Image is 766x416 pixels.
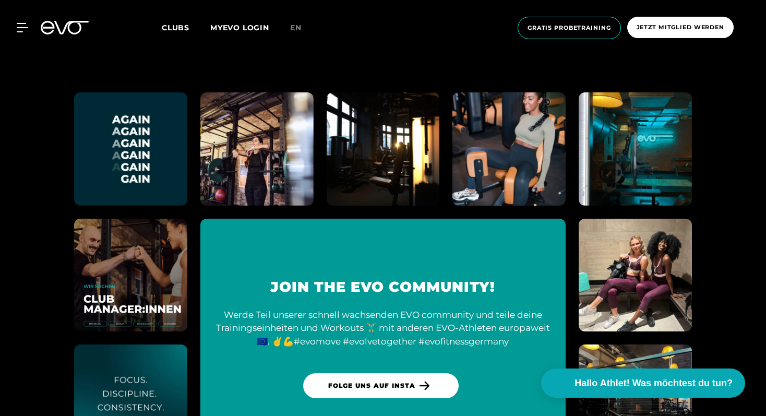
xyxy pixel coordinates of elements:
span: en [290,23,302,32]
img: evofitness instagram [68,213,193,337]
a: Clubs [162,22,210,32]
span: Folge uns auf Insta [328,381,415,390]
a: MYEVO LOGIN [210,23,269,32]
span: Gratis Probetraining [528,23,611,32]
div: Werde Teil unserer schnell wachsenden EVO community und teile deine Trainingseinheiten und Workou... [213,308,553,349]
img: evofitness instagram [452,92,566,206]
img: evofitness instagram [579,92,692,206]
span: Hallo Athlet! Was möchtest du tun? [574,376,733,390]
span: Clubs [162,23,189,32]
a: Folge uns auf Insta [303,373,458,398]
img: evofitness instagram [327,92,440,206]
a: Jetzt Mitglied werden [624,17,737,39]
img: evofitness instagram [74,92,187,206]
img: evofitness instagram [579,219,692,332]
a: en [290,22,314,34]
a: evofitness instagram [74,219,187,332]
span: Jetzt Mitglied werden [637,23,724,32]
button: Hallo Athlet! Was möchtest du tun? [541,369,745,398]
a: Gratis Probetraining [514,17,624,39]
img: evofitness instagram [200,92,314,206]
h3: Join the EVO community! [213,278,553,296]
